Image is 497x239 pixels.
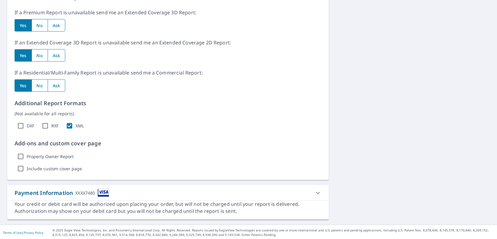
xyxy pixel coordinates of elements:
[27,154,74,159] label: Property Owner Report
[24,230,43,235] a: Privacy Policy
[75,189,95,197] div: XXXX7480
[3,231,43,234] p: |
[52,228,494,237] p: © 2025 Eagle View Technologies, Inc. and Pictometry International Corp. All Rights Reserved. Repo...
[15,69,322,76] p: If a Residential/Multi-Family Report is unavailable send me a Commercial Report:
[15,189,109,197] div: Payment Information
[27,123,34,129] label: DXF
[15,39,322,46] p: If an Extended Coverage 3D Report is unavailable send me an Extended Coverage 2D Report:
[15,139,322,147] p: Add-ons and custom cover page
[51,123,59,129] label: RXF
[7,185,329,201] div: Payment InformationXXXX7480cardImage
[15,110,322,117] p: (Not available for all reports)
[98,189,109,197] img: cardImage
[15,9,322,16] p: If a Premium Report is unavailable send me an Extended Coverage 3D Report:
[15,201,322,215] div: Your credit or debit card will be authorized upon placing your order, but will not be charged unt...
[15,99,322,107] p: Additional Report Formats
[27,166,82,171] label: Include custom cover page
[3,230,22,235] a: Terms of Use
[76,123,84,129] label: XML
